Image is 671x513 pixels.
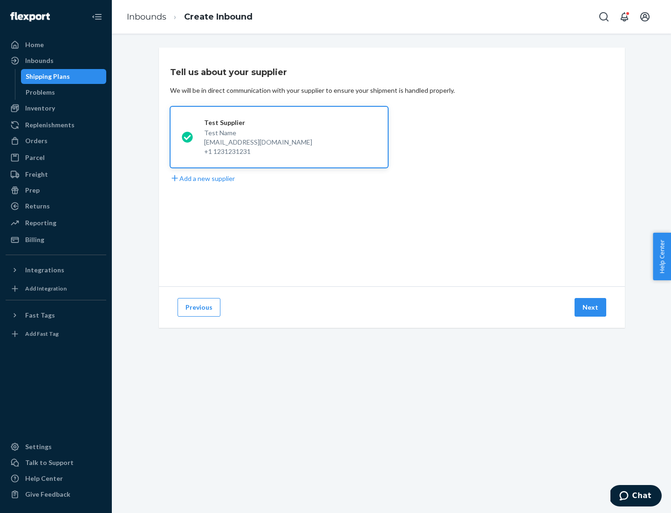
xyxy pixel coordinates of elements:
[25,330,59,338] div: Add Fast Tag
[636,7,654,26] button: Open account menu
[25,218,56,228] div: Reporting
[25,265,64,275] div: Integrations
[6,101,106,116] a: Inventory
[6,471,106,486] a: Help Center
[25,490,70,499] div: Give Feedback
[26,88,55,97] div: Problems
[10,12,50,21] img: Flexport logo
[595,7,613,26] button: Open Search Box
[25,153,45,162] div: Parcel
[170,173,235,183] button: Add a new supplier
[6,232,106,247] a: Billing
[88,7,106,26] button: Close Navigation
[25,104,55,113] div: Inventory
[170,66,287,78] h3: Tell us about your supplier
[170,86,455,95] div: We will be in direct communication with your supplier to ensure your shipment is handled properly.
[127,12,166,22] a: Inbounds
[6,263,106,277] button: Integrations
[6,455,106,470] button: Talk to Support
[25,186,40,195] div: Prep
[6,439,106,454] a: Settings
[615,7,634,26] button: Open notifications
[25,56,54,65] div: Inbounds
[25,201,50,211] div: Returns
[610,485,662,508] iframe: Opens a widget where you can chat to one of our agents
[6,37,106,52] a: Home
[6,133,106,148] a: Orders
[6,53,106,68] a: Inbounds
[184,12,253,22] a: Create Inbound
[6,308,106,323] button: Fast Tags
[6,167,106,182] a: Freight
[575,298,606,317] button: Next
[25,136,48,146] div: Orders
[6,215,106,230] a: Reporting
[25,40,44,49] div: Home
[25,311,55,320] div: Fast Tags
[25,170,48,179] div: Freight
[6,118,106,132] a: Replenishments
[119,3,260,31] ol: breadcrumbs
[178,298,220,317] button: Previous
[25,474,63,483] div: Help Center
[25,120,75,130] div: Replenishments
[25,442,52,451] div: Settings
[6,487,106,502] button: Give Feedback
[25,235,44,244] div: Billing
[25,284,67,292] div: Add Integration
[6,326,106,341] a: Add Fast Tag
[653,233,671,280] button: Help Center
[6,183,106,198] a: Prep
[6,150,106,165] a: Parcel
[6,199,106,214] a: Returns
[6,281,106,296] a: Add Integration
[21,85,107,100] a: Problems
[26,72,70,81] div: Shipping Plans
[21,69,107,84] a: Shipping Plans
[25,458,74,467] div: Talk to Support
